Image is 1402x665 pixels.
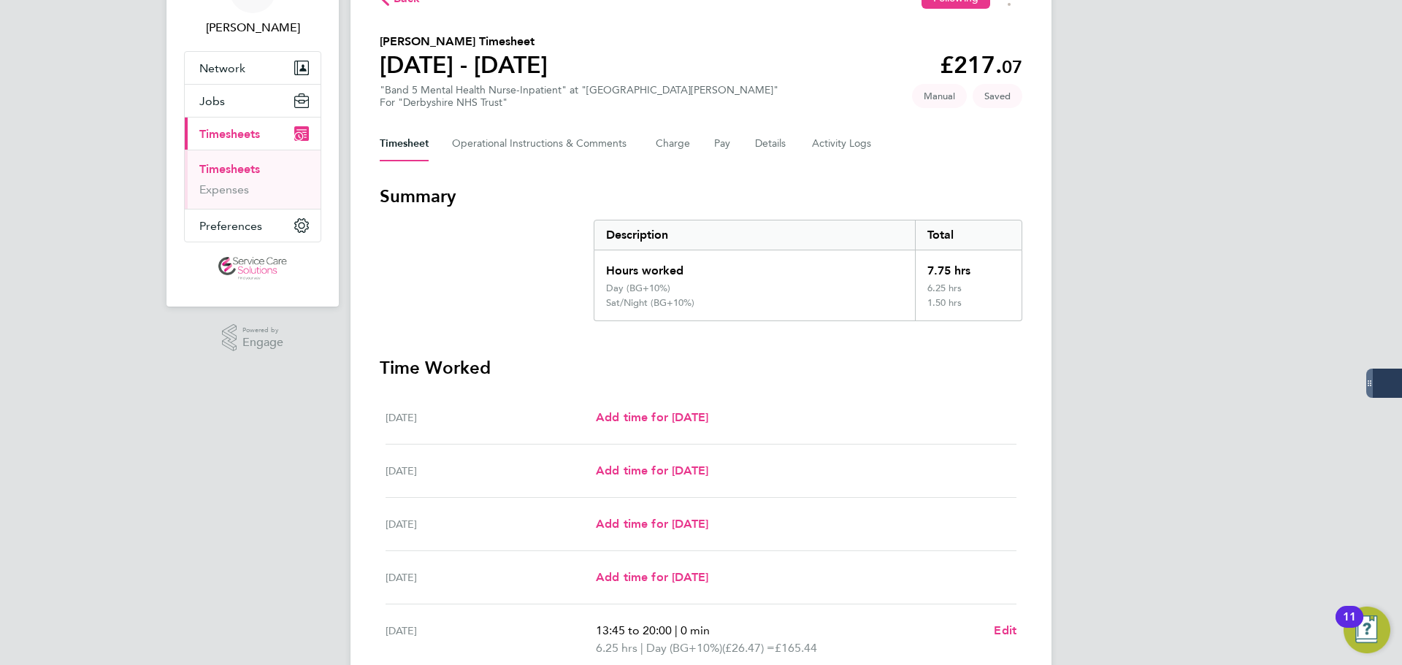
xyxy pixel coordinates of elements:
div: "Band 5 Mental Health Nurse-Inpatient" at "[GEOGRAPHIC_DATA][PERSON_NAME]" [380,84,778,109]
span: £165.44 [775,641,817,655]
button: Timesheet [380,126,429,161]
span: Powered by [242,324,283,337]
button: Operational Instructions & Comments [452,126,632,161]
span: 07 [1002,56,1022,77]
span: Jobs [199,94,225,108]
div: Total [915,220,1022,250]
span: Preferences [199,219,262,233]
span: 13:45 to 20:00 [596,623,672,637]
div: 11 [1343,617,1356,636]
a: Add time for [DATE] [596,409,708,426]
div: 6.25 hrs [915,282,1022,297]
h1: [DATE] - [DATE] [380,50,548,80]
span: Network [199,61,245,75]
div: Timesheets [185,150,321,209]
a: Powered byEngage [222,324,284,352]
span: This timesheet is Saved. [973,84,1022,108]
div: [DATE] [386,409,596,426]
div: [DATE] [386,569,596,586]
span: (£26.47) = [722,641,775,655]
img: servicecare-logo-retina.png [218,257,287,280]
a: Expenses [199,182,249,196]
h3: Time Worked [380,356,1022,380]
span: | [675,623,678,637]
div: 1.50 hrs [915,297,1022,320]
span: 6.25 hrs [596,641,637,655]
a: Go to home page [184,257,321,280]
a: Add time for [DATE] [596,515,708,533]
span: Add time for [DATE] [596,410,708,424]
app-decimal: £217. [940,51,1022,79]
span: Add time for [DATE] [596,464,708,477]
span: Timesheets [199,127,260,141]
button: Preferences [185,210,321,242]
div: [DATE] [386,515,596,533]
div: 7.75 hrs [915,250,1022,282]
div: Day (BG+10%) [606,282,670,294]
div: Summary [594,220,1022,321]
a: Add time for [DATE] [596,569,708,586]
h2: [PERSON_NAME] Timesheet [380,33,548,50]
span: Engage [242,337,283,349]
button: Jobs [185,85,321,117]
span: This timesheet was manually created. [912,84,967,108]
button: Open Resource Center, 11 new notifications [1344,607,1390,653]
span: Samantha Dix [184,19,321,36]
h3: Summary [380,185,1022,208]
div: Description [594,220,915,250]
button: Network [185,52,321,84]
button: Activity Logs [812,126,873,161]
span: Edit [994,623,1016,637]
div: Sat/Night (BG+10%) [606,297,694,309]
a: Edit [994,622,1016,639]
div: Hours worked [594,250,915,282]
a: Timesheets [199,162,260,176]
a: Add time for [DATE] [596,462,708,480]
button: Details [755,126,789,161]
span: | [640,641,643,655]
span: Add time for [DATE] [596,517,708,531]
button: Timesheets [185,118,321,150]
div: [DATE] [386,462,596,480]
div: For "Derbyshire NHS Trust" [380,96,778,109]
span: Day (BG+10%) [646,639,722,657]
span: 0 min [681,623,710,637]
button: Charge [656,126,691,161]
button: Pay [714,126,732,161]
span: Add time for [DATE] [596,570,708,584]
